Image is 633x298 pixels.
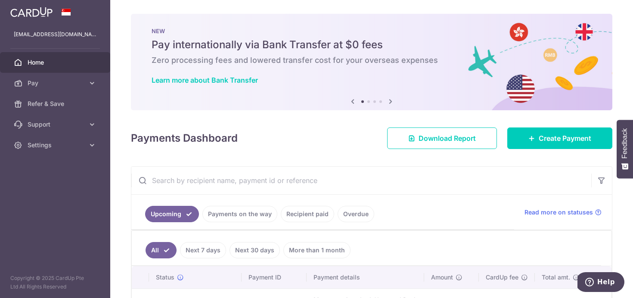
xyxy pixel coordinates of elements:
[507,127,612,149] a: Create Payment
[146,242,177,258] a: All
[431,273,453,282] span: Amount
[152,76,258,84] a: Learn more about Bank Transfer
[152,55,592,65] h6: Zero processing fees and lowered transfer cost for your overseas expenses
[180,242,226,258] a: Next 7 days
[131,130,238,146] h4: Payments Dashboard
[338,206,374,222] a: Overdue
[524,208,602,217] a: Read more on statuses
[524,208,593,217] span: Read more on statuses
[14,30,96,39] p: [EMAIL_ADDRESS][DOMAIN_NAME]
[28,141,84,149] span: Settings
[28,58,84,67] span: Home
[28,120,84,129] span: Support
[152,28,592,34] p: NEW
[230,242,280,258] a: Next 30 days
[145,206,199,222] a: Upcoming
[307,266,424,289] th: Payment details
[202,206,277,222] a: Payments on the way
[617,120,633,178] button: Feedback - Show survey
[387,127,497,149] a: Download Report
[131,167,591,194] input: Search by recipient name, payment id or reference
[281,206,334,222] a: Recipient paid
[283,242,351,258] a: More than 1 month
[242,266,307,289] th: Payment ID
[621,128,629,158] span: Feedback
[539,133,591,143] span: Create Payment
[419,133,476,143] span: Download Report
[28,99,84,108] span: Refer & Save
[577,272,624,294] iframe: Opens a widget where you can find more information
[542,273,570,282] span: Total amt.
[28,79,84,87] span: Pay
[156,273,174,282] span: Status
[131,14,612,110] img: Bank transfer banner
[10,7,53,17] img: CardUp
[152,38,592,52] h5: Pay internationally via Bank Transfer at $0 fees
[486,273,518,282] span: CardUp fee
